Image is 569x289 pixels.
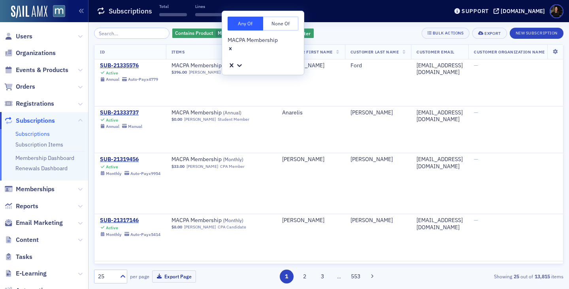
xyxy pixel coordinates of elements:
[433,31,463,35] div: Bulk Actions
[510,29,563,36] a: New Subscription
[106,164,118,169] div: Active
[106,70,118,76] div: Active
[422,28,469,39] button: Bulk Actions
[349,270,363,283] button: 553
[16,66,68,74] span: Events & Products
[494,8,548,14] button: [DOMAIN_NAME]
[16,185,55,194] span: Memberships
[282,109,339,116] div: Anarelis
[223,109,241,116] span: ( Annual )
[416,109,463,123] div: [EMAIL_ADDRESS][DOMAIN_NAME]
[533,273,551,280] strong: 13,815
[4,49,56,57] a: Organizations
[350,217,406,224] div: [PERSON_NAME]
[53,5,65,17] img: SailAMX
[106,171,122,176] div: Monthly
[100,109,142,116] a: SUB-21333737
[187,164,218,169] a: [PERSON_NAME]
[4,82,35,91] a: Orders
[16,219,63,227] span: Email Marketing
[474,109,478,116] span: —
[4,253,32,261] a: Tasks
[171,109,271,116] span: MACPA Membership
[172,29,275,38] div: MACPA Membership
[171,62,271,69] span: MACPA Membership
[130,273,149,280] label: per page
[171,109,271,116] a: MACPA Membership (Annual)
[282,62,339,69] div: [PERSON_NAME]
[218,117,249,122] div: Student Member
[100,156,160,163] div: SUB-21319456
[100,217,160,224] a: SUB-21317146
[171,164,185,169] span: $33.00
[100,62,158,69] a: SUB-21335576
[106,124,119,129] div: Annual
[333,273,345,280] span: …
[106,77,119,82] div: Annual
[220,164,245,169] div: CPA Member
[228,36,298,44] div: MACPA Membership
[474,217,478,224] span: —
[16,269,47,278] span: E-Learning
[416,49,454,55] span: Customer Email
[16,253,32,261] span: Tasks
[171,70,187,75] span: $396.00
[282,156,339,163] div: [PERSON_NAME]
[472,28,507,39] button: Export
[98,272,115,281] div: 25
[171,49,185,55] span: Items
[4,116,55,125] a: Subscriptions
[195,4,223,9] p: Lines
[474,156,478,163] span: —
[263,17,299,30] button: None Of
[130,171,160,176] div: Auto-Pay x9954
[282,217,339,224] div: [PERSON_NAME]
[15,130,50,137] a: Subscriptions
[462,8,489,15] div: Support
[159,13,187,16] span: ‌
[130,232,160,237] div: Auto-Pay x5414
[184,117,216,122] a: [PERSON_NAME]
[175,30,213,36] span: Contains Product
[4,32,32,41] a: Users
[171,117,182,122] span: $0.00
[106,225,118,230] div: Active
[4,66,68,74] a: Events & Products
[223,156,243,162] span: ( Monthly )
[106,118,118,123] div: Active
[218,224,246,230] div: CPA Candidate
[16,49,56,57] span: Organizations
[106,232,122,237] div: Monthly
[4,269,47,278] a: E-Learning
[298,270,311,283] button: 2
[15,165,68,172] a: Renewals Dashboard
[159,4,187,9] p: Total
[510,28,563,39] button: New Subscription
[15,141,63,148] a: Subscription Items
[228,17,263,30] button: Any Of
[350,49,399,55] span: Customer Last Name
[416,62,463,76] div: [EMAIL_ADDRESS][DOMAIN_NAME]
[109,6,152,16] h1: Subscriptions
[171,156,271,163] a: MACPA Membership (Monthly)
[223,217,243,223] span: ( Monthly )
[128,77,158,82] div: Auto-Pay x4779
[47,5,65,19] a: View Homepage
[171,62,271,69] a: MACPA Membership (Annual)
[413,273,563,280] div: Showing out of items
[171,217,271,224] a: MACPA Membership (Monthly)
[484,31,501,36] div: Export
[195,13,223,16] span: ‌
[228,44,298,53] div: Remove MACPA Membership
[11,6,47,18] img: SailAMX
[184,224,216,230] a: [PERSON_NAME]
[218,30,263,36] span: MACPA Membership
[474,49,545,55] span: Customer Organization Name
[350,109,406,116] div: [PERSON_NAME]
[16,82,35,91] span: Orders
[550,4,563,18] span: Profile
[282,49,333,55] span: Customer First Name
